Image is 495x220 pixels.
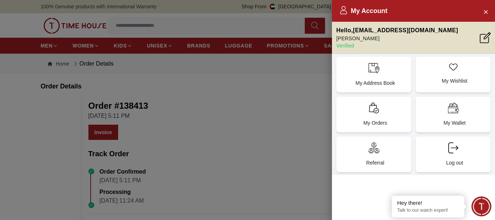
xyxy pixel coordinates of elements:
p: My Orders [342,119,408,126]
h2: My Account [339,6,387,16]
p: Log out [421,159,488,166]
p: [PERSON_NAME] [336,35,458,42]
button: Close Account [480,6,491,17]
p: Hello , [EMAIL_ADDRESS][DOMAIN_NAME] [336,26,458,35]
p: Verified [336,42,458,49]
div: Chat Widget [471,196,491,216]
div: Hey there! [397,199,459,207]
p: Referral [342,159,408,166]
p: My Wallet [421,119,488,126]
p: My Wishlist [421,77,488,84]
p: My Address Book [342,79,408,87]
p: Talk to our watch expert! [397,207,459,213]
